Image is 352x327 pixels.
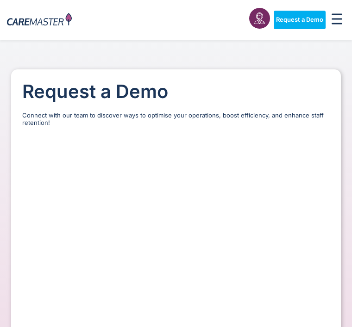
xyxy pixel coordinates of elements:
p: Connect with our team to discover ways to optimise your operations, boost efficiency, and enhance... [22,112,330,126]
span: Request a Demo [276,16,323,24]
h1: Request a Demo [22,80,330,103]
img: CareMaster Logo [7,13,72,27]
a: Request a Demo [274,11,326,29]
div: Menu Toggle [329,11,346,29]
